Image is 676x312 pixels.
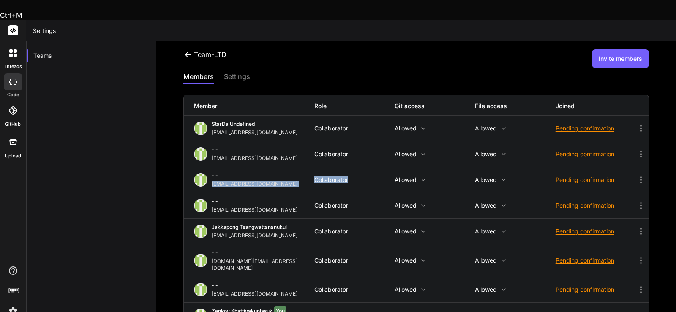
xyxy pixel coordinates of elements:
div: [EMAIL_ADDRESS][DOMAIN_NAME] [212,206,301,213]
header: Settings [26,20,676,41]
label: threads [4,63,22,70]
div: Role [314,102,395,110]
label: GitHub [5,121,21,128]
div: Collaborator [314,286,395,293]
div: Collaborator [314,125,395,132]
div: [EMAIL_ADDRESS][DOMAIN_NAME] [212,232,301,239]
div: Pending confirmation [556,285,636,294]
div: Team-LTD [183,49,226,60]
span: - - [212,172,218,179]
p: Allowed [475,202,555,209]
button: Invite members [592,49,649,68]
div: Pending confirmation [556,176,636,184]
img: profile_image [194,199,207,212]
div: Pending confirmation [556,227,636,236]
div: Pending confirmation [556,150,636,158]
div: Collaborator [314,257,395,264]
p: Allowed [475,125,555,132]
p: Allowed [395,286,475,293]
div: Collaborator [314,176,395,183]
p: Allowed [475,257,555,264]
div: Collaborator [314,228,395,235]
span: - - [212,198,218,204]
img: profile_image [194,173,207,187]
div: settings [224,71,250,83]
span: Jakkapong Teangwattananukul [212,224,287,230]
p: Allowed [395,202,475,209]
div: Teams [27,46,156,65]
p: Allowed [475,176,555,183]
p: Allowed [395,257,475,264]
div: [EMAIL_ADDRESS][DOMAIN_NAME] [212,129,301,136]
div: Collaborator [314,151,395,157]
img: profile_image [194,225,207,238]
div: Pending confirmation [556,201,636,210]
p: Allowed [475,286,555,293]
span: - - [212,147,218,153]
p: Allowed [475,228,555,235]
div: [EMAIL_ADDRESS][DOMAIN_NAME] [212,181,301,187]
div: Collaborator [314,202,395,209]
span: StarDa undefined [212,121,255,127]
p: Allowed [395,151,475,157]
p: Allowed [395,228,475,235]
div: File access [475,102,555,110]
p: Allowed [395,125,475,132]
span: - - [212,282,218,288]
span: - - [212,250,218,256]
img: profile_image [194,147,207,161]
div: Joined [556,102,636,110]
img: profile_image [194,254,207,267]
div: Member [194,102,314,110]
div: Git access [395,102,475,110]
div: Pending confirmation [556,124,636,133]
p: Allowed [395,176,475,183]
div: [DOMAIN_NAME][EMAIL_ADDRESS][DOMAIN_NAME] [212,258,314,271]
p: Allowed [475,151,555,157]
img: profile_image [194,122,207,135]
div: Pending confirmation [556,256,636,265]
div: [EMAIL_ADDRESS][DOMAIN_NAME] [212,155,301,162]
label: Upload [5,152,21,160]
label: code [7,91,19,98]
img: profile_image [194,283,207,296]
div: members [183,71,214,83]
div: [EMAIL_ADDRESS][DOMAIN_NAME] [212,290,301,297]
